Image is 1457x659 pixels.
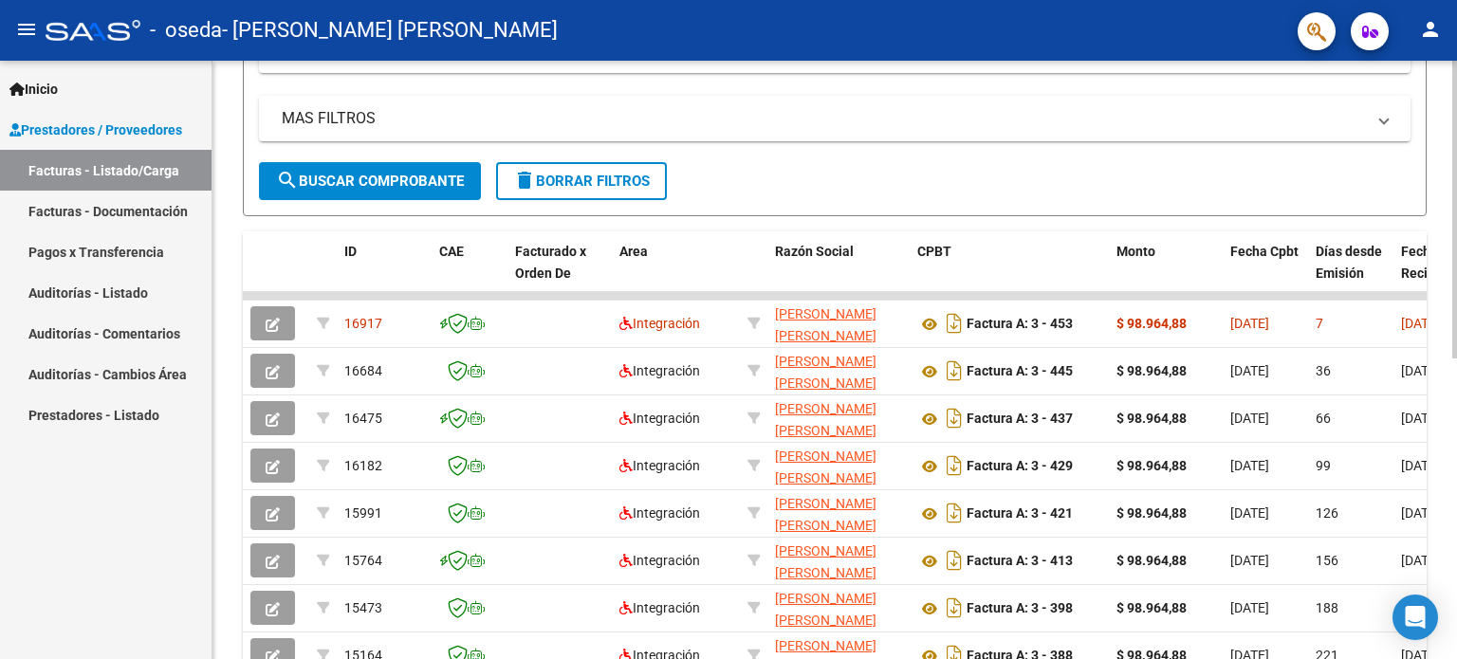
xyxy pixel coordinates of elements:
span: Integración [619,363,700,378]
span: [PERSON_NAME] [PERSON_NAME] [775,401,876,438]
span: ID [344,244,357,259]
span: Días desde Emisión [1316,244,1382,281]
strong: Factura A: 3 - 453 [967,317,1073,332]
button: Buscar Comprobante [259,162,481,200]
datatable-header-cell: Monto [1109,231,1223,315]
span: Inicio [9,79,58,100]
strong: Factura A: 3 - 445 [967,364,1073,379]
strong: $ 98.964,88 [1116,363,1187,378]
span: Borrar Filtros [513,173,650,190]
span: [DATE] [1230,600,1269,615]
i: Descargar documento [942,403,967,433]
strong: Factura A: 3 - 413 [967,554,1073,569]
span: 7 [1316,316,1323,331]
span: 16917 [344,316,382,331]
strong: Factura A: 3 - 421 [967,506,1073,522]
span: Integración [619,553,700,568]
span: [DATE] [1401,505,1440,521]
span: [DATE] [1230,505,1269,521]
i: Descargar documento [942,498,967,528]
div: 27179940510 [775,446,902,485]
span: Monto [1116,244,1155,259]
mat-icon: delete [513,169,536,192]
span: 156 [1316,553,1338,568]
mat-icon: person [1419,18,1442,41]
i: Descargar documento [942,545,967,576]
strong: Factura A: 3 - 437 [967,412,1073,427]
div: 27179940510 [775,351,902,391]
span: [PERSON_NAME] [PERSON_NAME] [775,591,876,628]
span: Fecha Recibido [1401,244,1454,281]
div: 27179940510 [775,540,902,580]
span: Integración [619,316,700,331]
span: 66 [1316,411,1331,426]
span: [DATE] [1401,553,1440,568]
i: Descargar documento [942,356,967,386]
span: 188 [1316,600,1338,615]
datatable-header-cell: Fecha Cpbt [1223,231,1308,315]
span: CPBT [917,244,951,259]
div: 27179940510 [775,588,902,628]
i: Descargar documento [942,308,967,339]
span: 16684 [344,363,382,378]
span: [DATE] [1230,553,1269,568]
span: Fecha Cpbt [1230,244,1299,259]
strong: $ 98.964,88 [1116,316,1187,331]
div: 27179940510 [775,398,902,438]
span: [DATE] [1230,316,1269,331]
span: 15991 [344,505,382,521]
span: Integración [619,458,700,473]
i: Descargar documento [942,593,967,623]
datatable-header-cell: CPBT [910,231,1109,315]
span: [PERSON_NAME] [PERSON_NAME] [775,496,876,533]
span: Prestadores / Proveedores [9,119,182,140]
span: - oseda [150,9,222,51]
mat-icon: search [276,169,299,192]
datatable-header-cell: Días desde Emisión [1308,231,1393,315]
strong: Factura A: 3 - 429 [967,459,1073,474]
span: [PERSON_NAME] [PERSON_NAME] [775,354,876,391]
span: 36 [1316,363,1331,378]
datatable-header-cell: Facturado x Orden De [507,231,612,315]
span: [DATE] [1401,411,1440,426]
span: 16475 [344,411,382,426]
mat-expansion-panel-header: MAS FILTROS [259,96,1411,141]
strong: $ 98.964,88 [1116,411,1187,426]
button: Borrar Filtros [496,162,667,200]
div: 27179940510 [775,493,902,533]
span: [PERSON_NAME] [PERSON_NAME] [775,306,876,343]
span: 15764 [344,553,382,568]
strong: $ 98.964,88 [1116,553,1187,568]
span: [DATE] [1230,411,1269,426]
span: Facturado x Orden De [515,244,586,281]
span: [DATE] [1230,458,1269,473]
strong: $ 98.964,88 [1116,600,1187,615]
span: - [PERSON_NAME] [PERSON_NAME] [222,9,558,51]
datatable-header-cell: Area [612,231,740,315]
i: Descargar documento [942,450,967,481]
div: 27179940510 [775,303,902,343]
span: Razón Social [775,244,854,259]
span: Buscar Comprobante [276,173,464,190]
strong: $ 98.964,88 [1116,505,1187,521]
span: [PERSON_NAME] [PERSON_NAME] [775,448,876,485]
span: CAE [439,244,464,259]
span: Integración [619,505,700,521]
span: [PERSON_NAME] [PERSON_NAME] [775,543,876,580]
mat-panel-title: MAS FILTROS [282,108,1365,129]
span: [DATE] [1401,316,1440,331]
datatable-header-cell: Razón Social [767,231,910,315]
mat-icon: menu [15,18,38,41]
span: 99 [1316,458,1331,473]
strong: $ 98.964,88 [1116,458,1187,473]
span: [DATE] [1401,363,1440,378]
span: 126 [1316,505,1338,521]
span: [DATE] [1230,363,1269,378]
span: Integración [619,600,700,615]
span: 15473 [344,600,382,615]
datatable-header-cell: ID [337,231,432,315]
div: Open Intercom Messenger [1392,595,1438,640]
span: Area [619,244,648,259]
strong: Factura A: 3 - 398 [967,601,1073,616]
span: [DATE] [1401,458,1440,473]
